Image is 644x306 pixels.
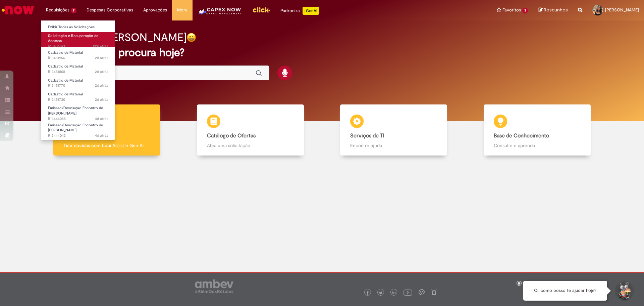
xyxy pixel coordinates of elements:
img: logo_footer_linkedin.png [392,291,396,295]
span: 2d atrás [95,55,108,60]
p: Consulte e aprenda [494,142,581,149]
h2: Bom dia, [PERSON_NAME] [58,32,186,43]
span: [PERSON_NAME] [605,7,639,13]
img: click_logo_yellow_360x200.png [252,5,270,15]
b: Catálogo de Ofertas [207,132,256,139]
span: Requisições [46,7,69,13]
span: Despesas Corporativas [87,7,133,13]
a: Aberto R13444055 : Emissão/Devolução Encontro de Contas Fornecedor [41,104,115,119]
time: 25/08/2025 12:25:34 [95,116,108,121]
img: logo_footer_twitter.png [379,291,382,295]
span: Aprovações [143,7,167,13]
img: logo_footer_naosei.png [431,289,437,295]
span: 3 [522,8,528,13]
a: Aberto R13451808 : Cadastro de Material [41,63,115,75]
a: Catálogo de Ofertas Abra uma solicitação [179,104,322,156]
b: Base de Conhecimento [494,132,549,139]
span: R13444043 [48,133,108,138]
a: Aberto R13444043 : Emissão/Devolução Encontro de Contas Fornecedor [41,122,115,136]
span: Cadastro de Material [48,78,83,83]
a: Aberto R13451770 : Cadastro de Material [41,77,115,89]
b: Serviços de TI [350,132,384,139]
span: Solicitação e Recuperação de Acessos [48,33,98,44]
span: Cadastro de Material [48,92,83,97]
time: 27/08/2025 11:05:19 [95,97,108,102]
img: logo_footer_workplace.png [419,289,425,295]
span: R13456821 [48,44,108,49]
img: happy-face.png [186,33,196,42]
span: R13451730 [48,97,108,102]
span: R13444055 [48,116,108,122]
p: Tirar dúvidas com Lupi Assist e Gen Ai [63,142,150,149]
span: 4d atrás [95,133,108,138]
a: Serviços de TI Encontre ajuda [322,104,466,156]
div: Oi, como posso te ajudar hoje? [523,281,607,301]
span: Rascunhos [544,7,568,13]
span: R13451956 [48,55,108,61]
span: Cadastro de Material [48,64,83,69]
span: Emissão/Devolução Encontro de [PERSON_NAME] [48,105,103,116]
span: Favoritos [502,7,521,13]
span: 7 [71,8,76,13]
img: logo_footer_youtube.png [404,288,412,297]
a: Tirar dúvidas Tirar dúvidas com Lupi Assist e Gen Ai [35,104,179,156]
time: 25/08/2025 12:21:19 [95,133,108,138]
h2: O que você procura hoje? [58,47,586,58]
span: More [177,7,187,13]
span: 2d atrás [95,97,108,102]
span: R13451770 [48,83,108,88]
a: Aberto R13451730 : Cadastro de Material [41,91,115,103]
a: Base de Conhecimento Consulte e aprenda [466,104,609,156]
time: 28/08/2025 10:48:24 [93,44,108,49]
ul: Requisições [41,20,115,140]
a: Rascunhos [538,7,568,13]
img: logo_footer_ambev_rotulo_gray.png [195,279,233,293]
a: Aberto R13456821 : Solicitação e Recuperação de Acessos [41,32,115,47]
button: Iniciar Conversa de Suporte [614,281,634,301]
time: 27/08/2025 11:16:15 [95,69,108,74]
p: Abra uma solicitação [207,142,294,149]
time: 27/08/2025 11:37:25 [95,55,108,60]
img: CapexLogo5.png [198,7,242,20]
span: 22h atrás [93,44,108,49]
p: Encontre ajuda [350,142,437,149]
time: 27/08/2025 11:10:54 [95,83,108,88]
span: Emissão/Devolução Encontro de [PERSON_NAME] [48,123,103,133]
img: ServiceNow [1,3,35,17]
span: 2d atrás [95,69,108,74]
a: Exibir Todas as Solicitações [41,24,115,31]
span: 2d atrás [95,83,108,88]
span: 4d atrás [95,116,108,121]
a: Aberto R13451956 : Cadastro de Material [41,49,115,61]
img: logo_footer_facebook.png [366,291,369,295]
div: Padroniza [280,7,319,15]
span: Cadastro de Material [48,50,83,55]
span: R13451808 [48,69,108,75]
p: +GenAi [303,7,319,15]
